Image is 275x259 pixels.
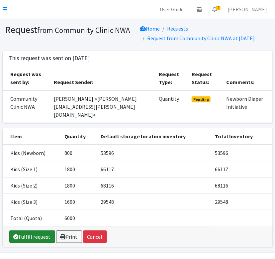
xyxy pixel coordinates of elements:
[222,66,273,90] th: Comments:
[3,145,61,161] td: Kids (Newborn)
[97,194,211,210] td: 29548
[60,210,96,226] td: 6000
[60,161,96,177] td: 1800
[155,90,188,123] td: Quantity
[9,55,90,62] h3: This request was sent on [DATE]
[60,145,96,161] td: 800
[3,177,61,194] td: Kids (Size 2)
[155,66,188,90] th: Request Type:
[211,161,273,177] td: 66117
[38,25,131,35] small: from Community Clinic NWA
[3,90,50,123] td: Community Clinic NWA
[222,90,273,123] td: Newborn Diaper Initiative
[5,24,135,36] h1: Request
[97,161,211,177] td: 66117
[192,96,211,102] span: Pending
[50,66,155,90] th: Request Sender:
[60,177,96,194] td: 1800
[207,3,222,16] a: 7
[97,145,211,161] td: 53596
[9,230,55,243] a: Fulfill request
[211,177,273,194] td: 68116
[60,194,96,210] td: 1600
[140,25,160,32] a: Home
[3,194,61,210] td: Kids (Size 3)
[3,210,61,226] td: Total (Quota)
[188,66,222,90] th: Request Status:
[211,145,273,161] td: 53596
[50,90,155,123] td: [PERSON_NAME] <[PERSON_NAME][EMAIL_ADDRESS][PERSON_NAME][DOMAIN_NAME]>
[167,25,188,32] a: Requests
[211,194,273,210] td: 29548
[147,35,255,42] a: Request from Community Clinic NWA at [DATE]
[97,128,211,145] th: Default storage location inventory
[56,230,82,243] a: Print
[3,128,61,145] th: Item
[3,161,61,177] td: Kids (Size 1)
[222,3,272,16] a: [PERSON_NAME]
[60,128,96,145] th: Quantity
[97,177,211,194] td: 68116
[83,230,107,243] button: Cancel
[216,6,221,10] span: 7
[211,128,273,145] th: Total Inventory
[154,3,189,16] a: User Guide
[3,66,50,90] th: Request was sent by:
